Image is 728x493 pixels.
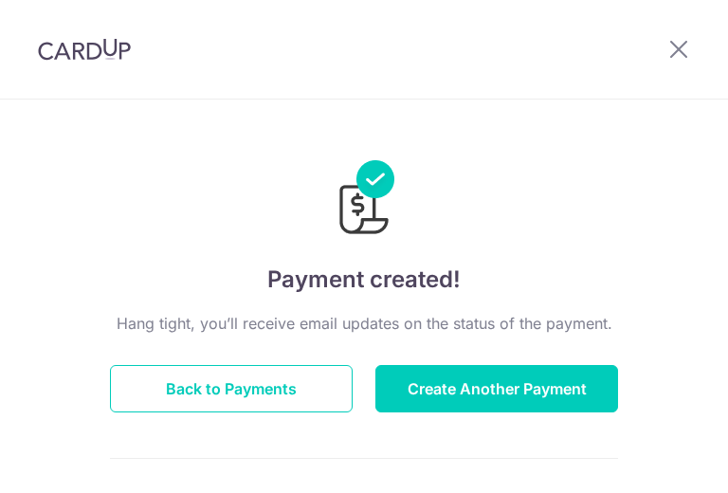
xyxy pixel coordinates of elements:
img: CardUp [38,38,131,61]
p: Hang tight, you’ll receive email updates on the status of the payment. [110,312,618,335]
button: Create Another Payment [375,365,618,412]
h4: Payment created! [110,263,618,297]
img: Payments [334,160,394,240]
button: Back to Payments [110,365,353,412]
